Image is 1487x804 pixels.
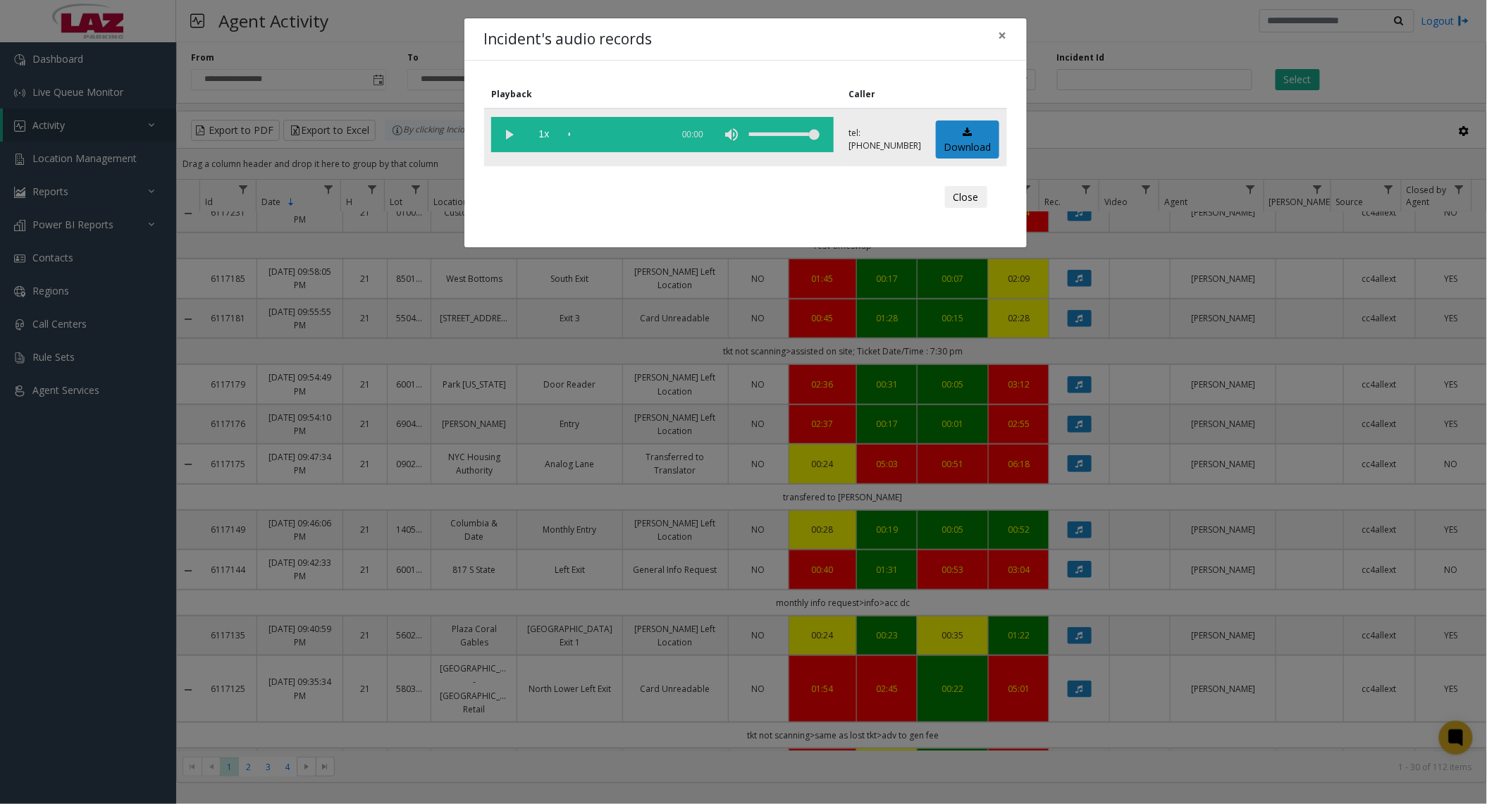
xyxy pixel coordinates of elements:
span: playback speed button [526,117,562,152]
th: Playback [484,80,841,109]
div: volume level [749,117,820,152]
th: Caller [841,80,929,109]
h4: Incident's audio records [484,28,653,51]
button: Close [989,18,1017,53]
div: scrub bar [569,117,665,152]
p: tel:[PHONE_NUMBER] [849,127,921,152]
a: Download [936,120,999,159]
span: × [999,25,1007,45]
button: Close [945,186,987,209]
